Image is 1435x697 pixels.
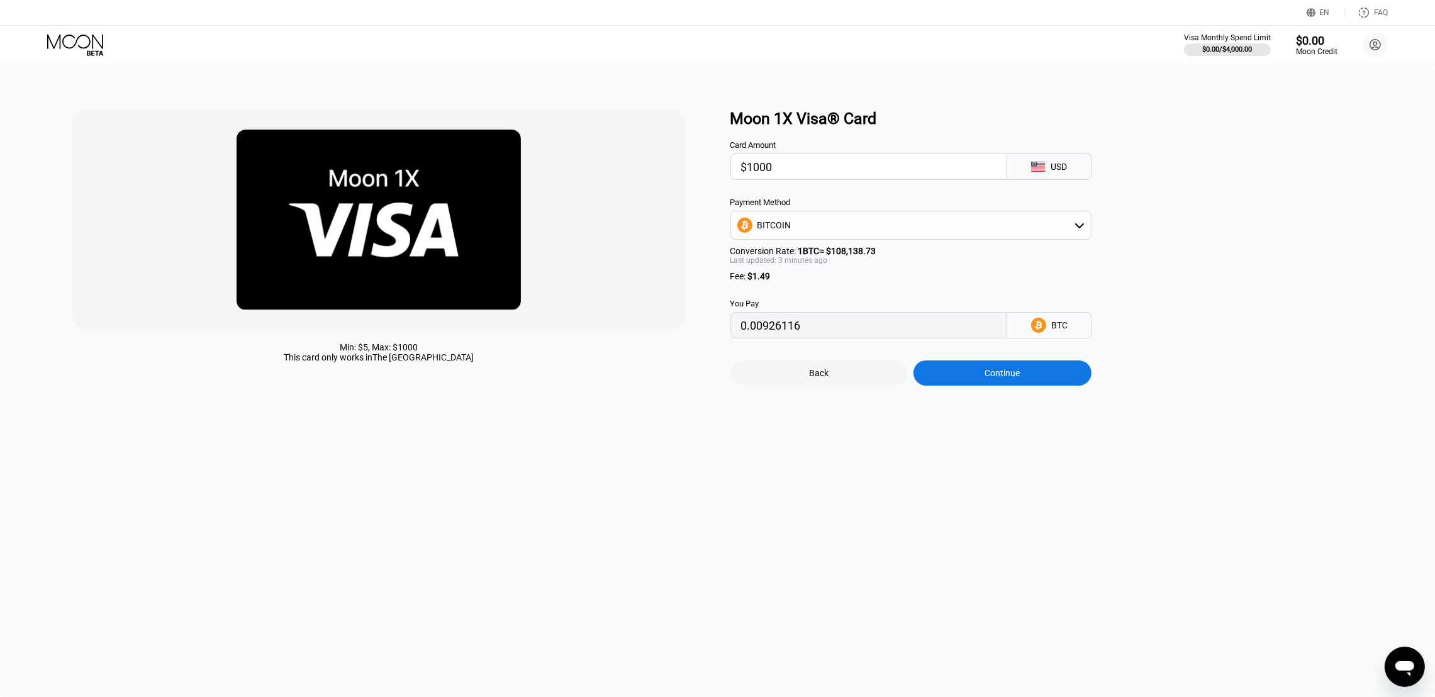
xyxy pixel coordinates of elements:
div: EN [1320,8,1330,17]
div: $0.00Moon Credit [1296,34,1337,56]
div: Conversion Rate: [730,246,1092,256]
div: Moon 1X Visa® Card [730,109,1376,128]
div: Back [809,368,829,378]
div: FAQ [1345,6,1388,19]
div: Visa Monthly Spend Limit$0.00/$4,000.00 [1184,33,1271,56]
div: BTC [1051,320,1068,330]
div: BITCOIN [731,213,1091,238]
span: $1.49 [748,271,771,281]
div: Back [730,360,908,386]
div: Fee : [730,271,1092,281]
div: Visa Monthly Spend Limit [1184,33,1271,42]
div: Last updated: 3 minutes ago [730,256,1092,265]
div: This card only works in The [GEOGRAPHIC_DATA] [284,352,474,362]
span: 1 BTC ≈ $108,138.73 [798,246,876,256]
div: Payment Method [730,198,1092,207]
div: $0.00 / $4,000.00 [1203,45,1253,53]
div: Moon Credit [1296,47,1337,56]
iframe: Button to launch messaging window [1385,647,1425,687]
div: Min: $ 5 , Max: $ 1000 [340,342,418,352]
div: Continue [985,368,1020,378]
div: BITCOIN [757,220,791,230]
div: EN [1307,6,1345,19]
div: USD [1051,162,1067,172]
div: You Pay [730,299,1007,308]
div: FAQ [1374,8,1388,17]
div: Continue [913,360,1092,386]
div: $0.00 [1296,34,1337,47]
input: $0.00 [741,154,997,179]
div: Card Amount [730,140,1007,150]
